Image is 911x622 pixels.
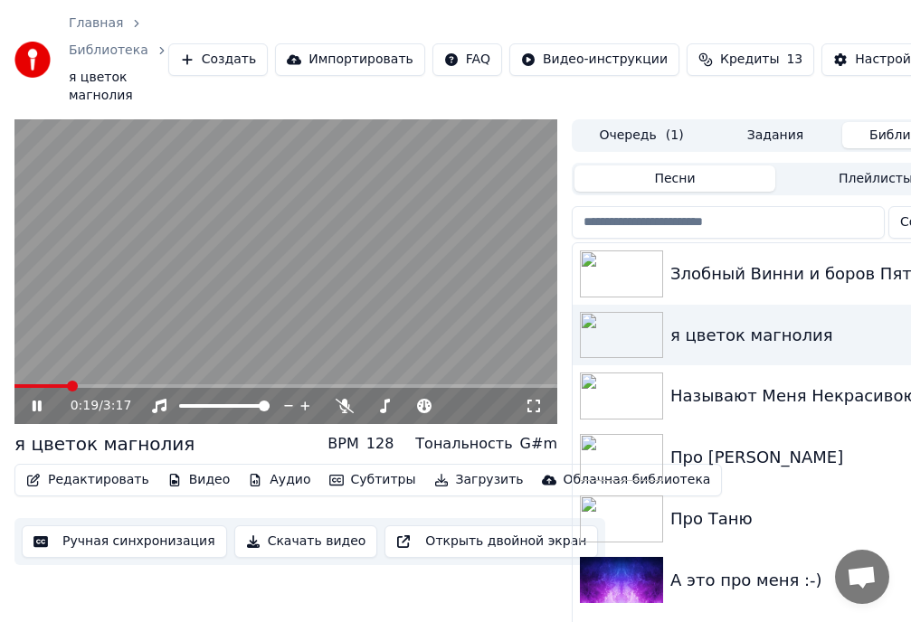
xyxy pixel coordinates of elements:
button: Задания [708,122,842,148]
button: Ручная синхронизация [22,525,227,558]
button: Скачать видео [234,525,378,558]
div: Облачная библиотека [564,471,711,489]
div: 128 [366,433,394,455]
span: 13 [786,51,802,69]
span: ( 1 ) [666,127,684,145]
div: BPM [327,433,358,455]
img: youka [14,42,51,78]
div: я цветок магнолия [14,431,195,457]
span: Кредиты [720,51,779,69]
a: Главная [69,14,123,33]
a: Библиотека [69,42,148,60]
button: Импортировать [275,43,425,76]
a: Открытый чат [835,550,889,604]
button: Загрузить [427,467,531,493]
button: Редактировать [19,467,157,493]
button: FAQ [432,43,502,76]
button: Кредиты13 [687,43,814,76]
button: Видео [160,467,238,493]
span: 0:19 [71,397,99,415]
button: Песни [574,165,775,192]
div: Тональность [415,433,512,455]
span: 3:17 [103,397,131,415]
button: Открыть двойной экран [384,525,598,558]
button: Субтитры [322,467,423,493]
button: Создать [168,43,268,76]
button: Аудио [241,467,318,493]
nav: breadcrumb [69,14,168,105]
button: Очередь [574,122,708,148]
span: я цветок магнолия [69,69,168,105]
button: Видео-инструкции [509,43,679,76]
div: / [71,397,114,415]
div: G#m [520,433,557,455]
